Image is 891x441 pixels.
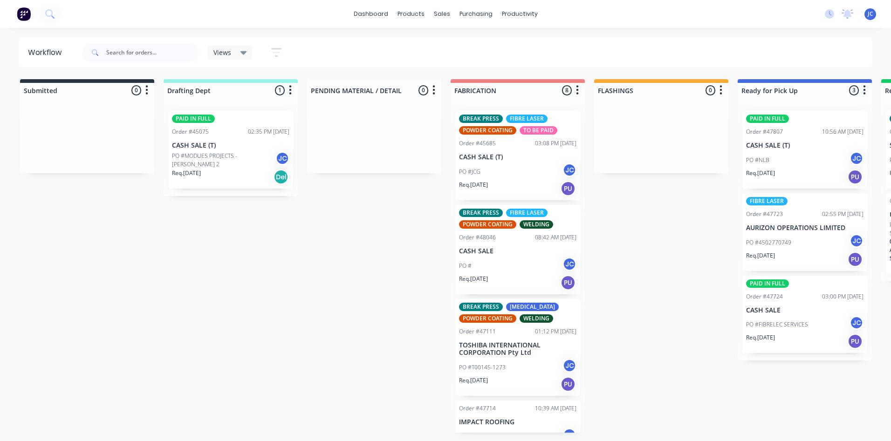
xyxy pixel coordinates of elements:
span: JC [868,10,873,18]
div: 03:08 PM [DATE] [535,139,576,148]
p: AURIZON OPERATIONS LIMITED [746,224,864,232]
div: BREAK PRESSFIBRE LASERPOWDER COATINGTO BE PAIDOrder #4568503:08 PM [DATE]CASH SALE (T)PO #JCGJCRe... [455,111,580,200]
div: JC [275,151,289,165]
p: Req. [DATE] [459,181,488,189]
div: PAID IN FULLOrder #4772403:00 PM [DATE]CASH SALEPO #FIBRELEC SERVICESJCReq.[DATE]PU [742,276,867,353]
div: PU [848,170,863,184]
div: PU [561,181,576,196]
div: PAID IN FULL [172,115,215,123]
div: 01:12 PM [DATE] [535,327,576,336]
div: products [393,7,429,21]
div: BREAK PRESS [459,209,503,217]
div: 10:39 AM [DATE] [535,404,576,413]
p: PO # [459,262,472,270]
div: Order #48046 [459,233,496,242]
div: FIBRE LASEROrder #4772302:55 PM [DATE]AURIZON OPERATIONS LIMITEDPO #4502770749JCReq.[DATE]PU [742,193,867,271]
div: 02:55 PM [DATE] [822,210,864,218]
p: Req. [DATE] [746,169,775,177]
div: Order #47111 [459,327,496,336]
span: Views [213,47,231,57]
div: PU [561,377,576,392]
div: PAID IN FULLOrder #4507502:35 PM [DATE]CASH SALE (T)PO #MODUES PROJECTS - [PERSON_NAME] 2JCReq.[D... [168,111,293,189]
p: PO #MODUES PROJECTS - [PERSON_NAME] 2 [172,152,275,169]
div: PAID IN FULL [746,115,789,123]
p: CASH SALE (T) [746,142,864,149]
div: JC [562,257,576,271]
div: WELDING [520,314,553,323]
p: PO #JCG [459,168,480,176]
div: BREAK PRESS [459,303,503,311]
div: Order #45685 [459,139,496,148]
div: POWDER COATING [459,220,516,229]
p: CASH SALE (T) [459,153,576,161]
div: Del [274,170,288,184]
div: WELDING [520,220,553,229]
p: Req. [DATE] [746,251,775,260]
div: Order #47724 [746,292,783,301]
a: dashboard [349,7,393,21]
div: purchasing [455,7,497,21]
div: BREAK PRESS [459,115,503,123]
p: Req. [DATE] [172,169,201,177]
p: CASH SALE (T) [172,142,289,149]
div: sales [429,7,455,21]
div: PAID IN FULLOrder #4780710:56 AM [DATE]CASH SALE (T)PO #NLBJCReq.[DATE]PU [742,111,867,189]
div: JC [850,234,864,248]
div: 03:00 PM [DATE] [822,292,864,301]
div: JC [850,316,864,330]
p: CASH SALE [746,306,864,314]
div: 10:56 AM [DATE] [822,128,864,136]
div: Order #47723 [746,210,783,218]
p: PO #4502770749 [746,238,791,247]
div: PU [561,275,576,290]
p: TOSHIBA INTERNATIONAL CORPORATION Pty Ltd [459,341,576,357]
div: FIBRE LASER [506,209,548,217]
input: Search for orders... [106,43,199,62]
div: BREAK PRESS[MEDICAL_DATA]POWDER COATINGWELDINGOrder #4711101:12 PM [DATE]TOSHIBA INTERNATIONAL CO... [455,299,580,396]
div: Order #47807 [746,128,783,136]
div: Workflow [28,47,66,58]
div: 02:35 PM [DATE] [248,128,289,136]
div: Order #47714 [459,404,496,413]
div: JC [850,151,864,165]
p: IMPACT ROOFING [459,418,576,426]
div: productivity [497,7,542,21]
p: PO #FIBRELEC SERVICES [746,320,808,329]
p: Req. [DATE] [459,275,488,283]
div: POWDER COATING [459,314,516,323]
p: Req. [DATE] [459,376,488,385]
div: POWDER COATING [459,126,516,135]
div: BREAK PRESSFIBRE LASERPOWDER COATINGWELDINGOrder #4804608:42 AM [DATE]CASH SALEPO #JCReq.[DATE]PU [455,205,580,294]
div: TO BE PAID [520,126,557,135]
div: PAID IN FULL [746,279,789,288]
div: FIBRE LASER [746,197,788,205]
div: PU [848,334,863,349]
div: 08:42 AM [DATE] [535,233,576,242]
p: PO #T00145-1273 [459,363,506,372]
div: JC [562,163,576,177]
p: Req. [DATE] [746,333,775,342]
img: Factory [17,7,31,21]
div: JC [562,359,576,373]
div: FIBRE LASER [506,115,548,123]
div: PU [848,252,863,267]
p: PO #NLB [746,156,769,164]
p: CASH SALE [459,247,576,255]
div: Order #45075 [172,128,209,136]
div: [MEDICAL_DATA] [506,303,559,311]
p: PO #KEY WEST - JONDA BRACKETS [459,433,546,441]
